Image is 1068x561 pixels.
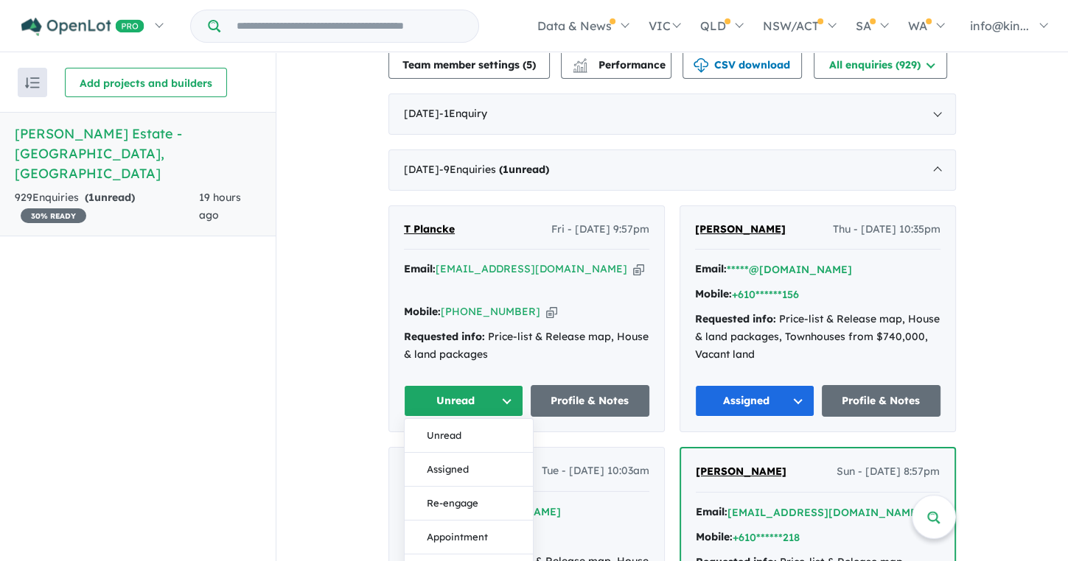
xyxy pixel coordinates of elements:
[696,465,786,478] span: [PERSON_NAME]
[695,222,786,236] span: [PERSON_NAME]
[695,311,940,363] div: Price-list & Release map, House & land packages, Townhouses from $740,000, Vacant land
[822,385,941,417] a: Profile & Notes
[531,385,650,417] a: Profile & Notes
[25,77,40,88] img: sort.svg
[436,262,627,275] a: [EMAIL_ADDRESS][DOMAIN_NAME]
[573,63,587,72] img: bar-chart.svg
[695,221,786,239] a: [PERSON_NAME]
[388,93,956,135] div: [DATE]
[503,163,509,176] span: 1
[199,191,241,222] span: 19 hours ago
[405,521,533,554] button: Appointment
[405,419,533,453] button: Unread
[727,505,921,521] button: [EMAIL_ADDRESS][DOMAIN_NAME]
[439,163,549,176] span: - 9 Enquir ies
[695,385,814,417] button: Assigned
[526,58,532,71] span: 5
[21,208,86,223] span: 30 % READY
[404,385,523,417] button: Unread
[833,221,940,239] span: Thu - [DATE] 10:35pm
[695,287,732,300] strong: Mobile:
[694,58,708,73] img: download icon
[696,530,733,543] strong: Mobile:
[573,58,587,66] img: line-chart.svg
[561,49,671,79] button: Performance
[15,124,261,183] h5: [PERSON_NAME] Estate - [GEOGRAPHIC_DATA] , [GEOGRAPHIC_DATA]
[499,163,549,176] strong: ( unread)
[551,221,649,239] span: Fri - [DATE] 9:57pm
[837,463,940,481] span: Sun - [DATE] 8:57pm
[21,18,144,36] img: Openlot PRO Logo White
[695,312,776,325] strong: Requested info:
[65,68,227,97] button: Add projects and builders
[85,191,135,204] strong: ( unread)
[696,463,786,481] a: [PERSON_NAME]
[404,330,485,343] strong: Requested info:
[15,189,199,225] div: 929 Enquir ies
[441,305,540,318] a: [PHONE_NUMBER]
[695,262,727,275] strong: Email:
[404,328,649,364] div: Price-list & Release map, House & land packages
[88,191,94,204] span: 1
[814,49,947,79] button: All enquiries (929)
[970,18,1029,33] span: info@kin...
[542,462,649,480] span: Tue - [DATE] 10:03am
[633,261,644,277] button: Copy
[439,107,487,120] span: - 1 Enquir y
[696,505,727,518] strong: Email:
[404,221,455,239] a: T Plancke
[575,58,666,71] span: Performance
[223,10,475,42] input: Try estate name, suburb, builder or developer
[405,453,533,487] button: Assigned
[388,49,550,79] button: Team member settings (5)
[404,262,436,275] strong: Email:
[405,487,533,521] button: Re-engage
[404,222,455,236] span: T Plancke
[683,49,802,79] button: CSV download
[388,149,956,191] div: [DATE]
[546,304,557,320] button: Copy
[404,305,441,318] strong: Mobile:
